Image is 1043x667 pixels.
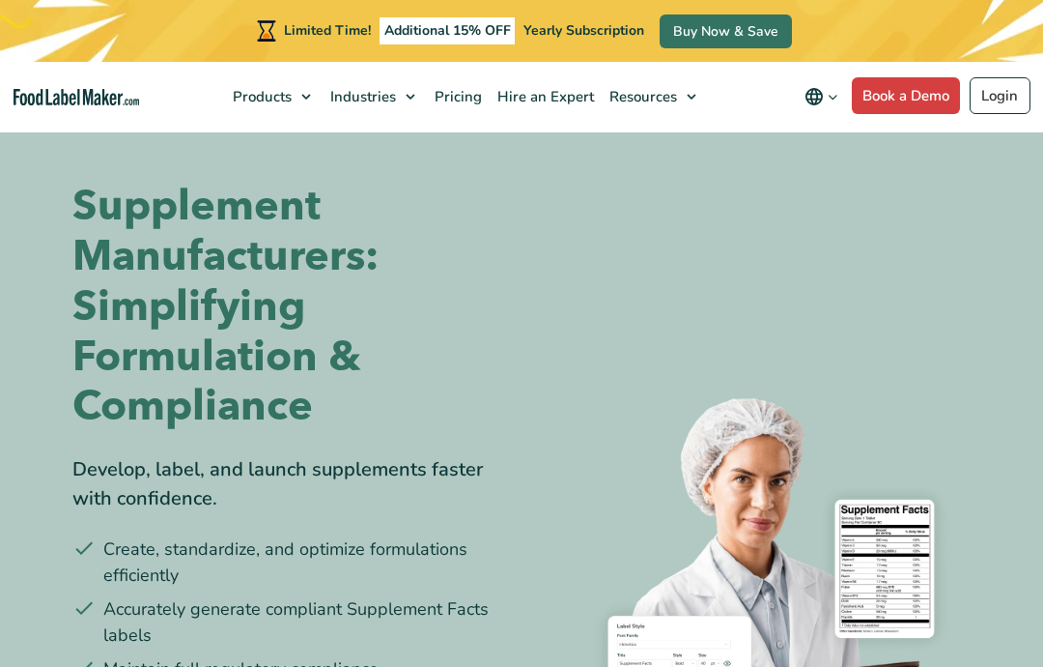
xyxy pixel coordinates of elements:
a: Hire an Expert [488,62,600,131]
a: Products [223,62,321,131]
a: Buy Now & Save [660,14,792,48]
span: Limited Time! [284,21,371,40]
li: Accurately generate compliant Supplement Facts labels [72,596,507,649]
span: Resources [604,87,679,106]
a: Book a Demo [852,77,961,114]
button: Change language [791,77,852,116]
div: Develop, label, and launch supplements faster with confidence. [72,455,507,513]
a: Login [970,77,1030,114]
a: Industries [321,62,425,131]
span: Additional 15% OFF [380,17,516,44]
span: Yearly Subscription [523,21,644,40]
a: Food Label Maker homepage [14,89,139,105]
a: Pricing [425,62,488,131]
li: Create, standardize, and optimize formulations efficiently [72,536,507,589]
span: Pricing [429,87,484,106]
h1: Supplement Manufacturers: Simplifying Formulation & Compliance [72,182,507,432]
span: Industries [324,87,398,106]
a: Resources [600,62,706,131]
span: Products [227,87,294,106]
span: Hire an Expert [492,87,596,106]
